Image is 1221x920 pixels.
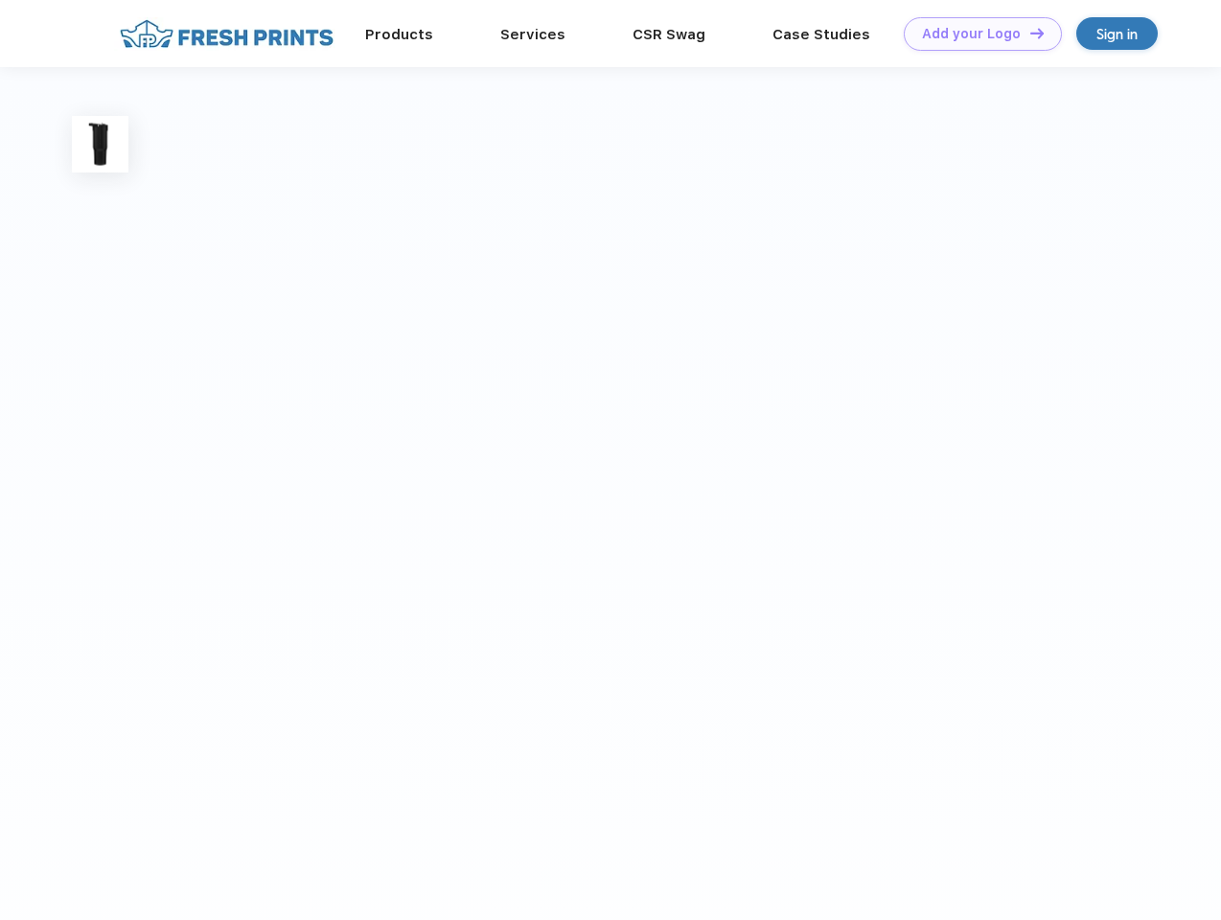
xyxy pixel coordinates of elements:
[365,26,433,43] a: Products
[922,26,1021,42] div: Add your Logo
[114,17,339,51] img: fo%20logo%202.webp
[72,116,128,172] img: func=resize&h=100
[1096,23,1138,45] div: Sign in
[1076,17,1158,50] a: Sign in
[1030,28,1044,38] img: DT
